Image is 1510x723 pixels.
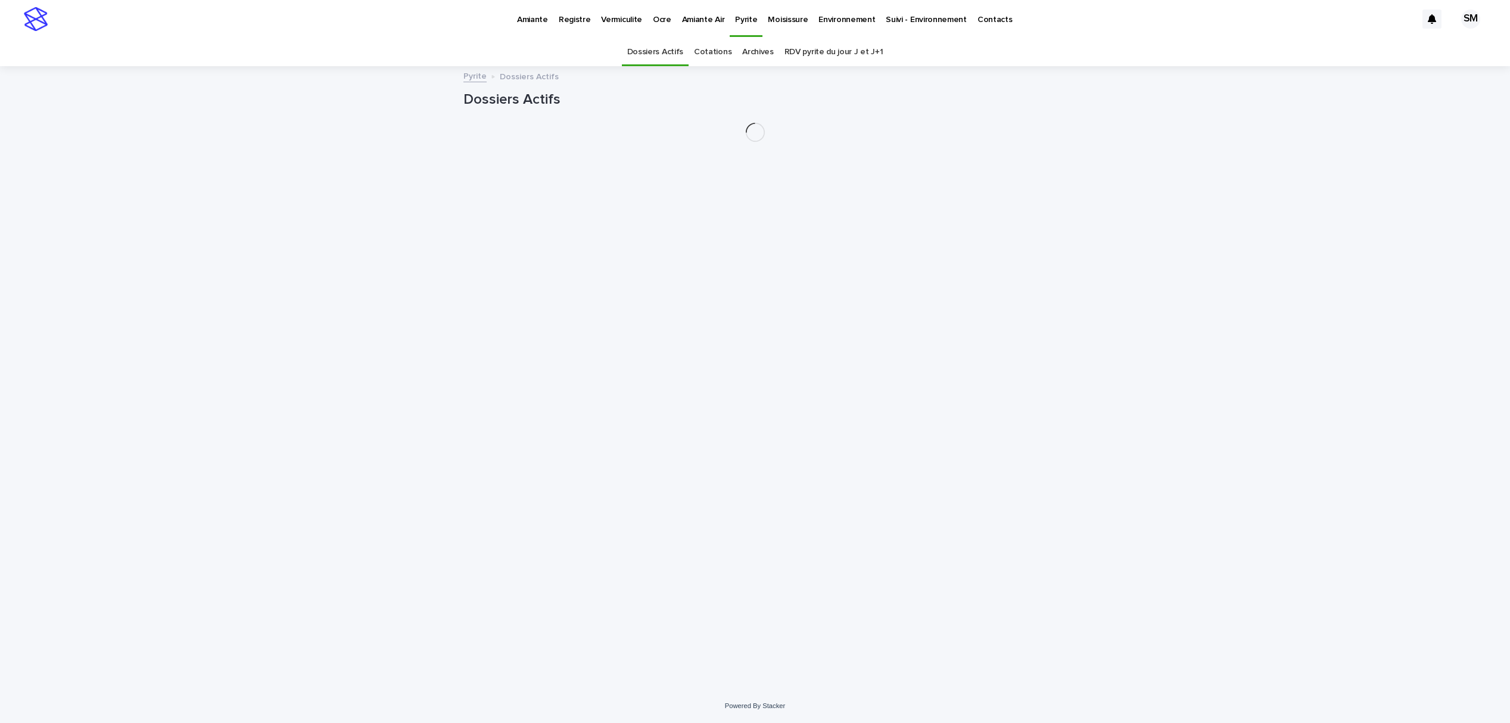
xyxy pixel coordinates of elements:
a: Cotations [694,38,731,66]
h1: Dossiers Actifs [463,91,1047,108]
a: RDV pyrite du jour J et J+1 [784,38,883,66]
img: stacker-logo-s-only.png [24,7,48,31]
a: Powered By Stacker [725,702,785,709]
div: SM [1461,10,1480,29]
a: Dossiers Actifs [627,38,683,66]
a: Pyrite [463,69,487,82]
p: Dossiers Actifs [500,69,559,82]
a: Archives [742,38,774,66]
